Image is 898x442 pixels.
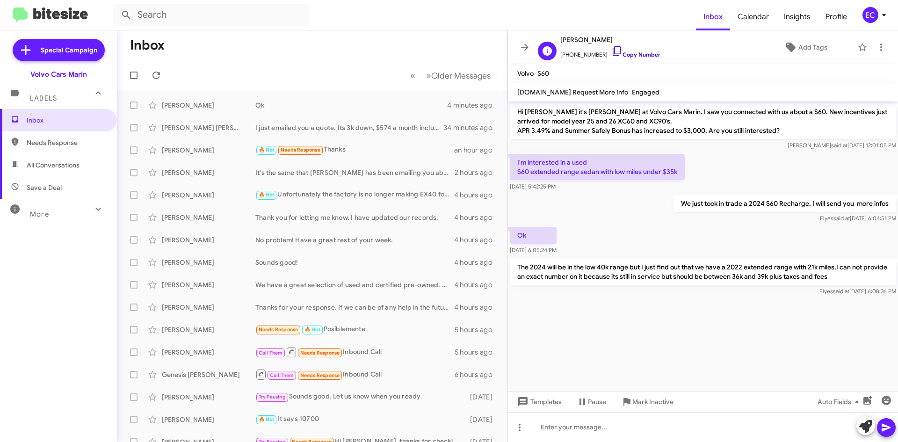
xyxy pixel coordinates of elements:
div: 4 hours ago [454,213,500,222]
div: [PERSON_NAME] [162,145,255,155]
div: 4 hours ago [454,190,500,200]
span: Auto Fields [818,393,862,410]
span: More [30,210,49,218]
div: I just emailed you a quote. Its 3k down, $574 a month including all taxes and fees, 10k miles a year [255,123,444,132]
div: [DATE] [465,415,500,424]
div: [PERSON_NAME] [162,235,255,245]
span: » [426,70,431,81]
span: Try Pausing [259,394,286,400]
a: Profile [818,3,855,30]
div: 2 hours ago [455,168,500,177]
div: Inbound Call [255,369,455,380]
div: Thanks [255,145,454,155]
h1: Inbox [130,38,165,53]
span: [DATE] 5:42:25 PM [510,183,556,190]
span: Labels [30,94,57,102]
input: Search [113,4,310,26]
span: said at [831,142,847,149]
div: [PERSON_NAME] [162,258,255,267]
p: The 2024 will be in the low 40k range but I just find out that we have a 2022 extended range with... [510,259,896,285]
span: « [410,70,415,81]
span: Older Messages [431,71,491,81]
span: S60 [537,69,549,78]
span: Pause [588,393,606,410]
span: Needs Response [300,350,340,356]
div: Thank you for letting me know. I have updated our records. [255,213,454,222]
p: Hi [PERSON_NAME] it's [PERSON_NAME] at Volvo Cars Marin. I saw you connected with us about a S60.... [510,103,896,139]
button: Pause [569,393,614,410]
span: Add Tags [798,39,827,56]
span: Save a Deal [27,183,62,192]
p: Ok [510,227,557,244]
div: [PERSON_NAME] [162,325,255,334]
span: Call Them [259,350,283,356]
div: [PERSON_NAME] [162,168,255,177]
div: Unfortunately the factory is no longer making EX40 for the time being. We won't be able to order. [255,189,454,200]
span: Mark Inactive [632,393,673,410]
button: Previous [405,66,421,85]
a: Special Campaign [13,39,105,61]
div: [PERSON_NAME] [162,213,255,222]
div: [PERSON_NAME] [162,348,255,357]
span: [DATE] 6:05:24 PM [510,246,557,254]
span: [DOMAIN_NAME] Request More Info [517,88,628,96]
span: Needs Response [281,147,320,153]
div: Sounds good! [255,258,454,267]
a: Insights [776,3,818,30]
span: Volvo [517,69,534,78]
span: Elyes [DATE] 6:04:51 PM [820,215,896,222]
div: [PERSON_NAME] [162,190,255,200]
button: Templates [508,393,569,410]
span: Needs Response [27,138,106,147]
span: 🔥 Hot [259,416,275,422]
span: said at [833,215,850,222]
a: Calendar [730,3,776,30]
span: 🔥 Hot [304,326,320,333]
span: 🔥 Hot [259,147,275,153]
button: Mark Inactive [614,393,681,410]
p: We just took in trade a 2024 S60 Recharge. I will send you more infos [673,195,896,212]
div: Sounds good. Let us know when you ready [255,391,465,402]
span: 🔥 Hot [259,192,275,198]
div: 5 hours ago [455,348,500,357]
span: [PERSON_NAME] [DATE] 12:01:05 PM [788,142,896,149]
div: 6 hours ago [455,370,500,379]
button: Add Tags [757,39,853,56]
button: Auto Fields [810,393,870,410]
div: [PERSON_NAME] [162,101,255,110]
div: Ok [255,101,447,110]
span: [PERSON_NAME] [560,34,660,45]
div: 4 hours ago [454,280,500,290]
div: [DATE] [465,392,500,402]
span: Call Them [270,372,294,378]
div: [PERSON_NAME] [162,415,255,424]
div: 34 minutes ago [444,123,500,132]
span: [PHONE_NUMBER] [560,45,660,59]
div: 4 hours ago [454,258,500,267]
span: Templates [515,393,562,410]
div: Posiblemente [255,324,455,335]
div: 4 hours ago [454,303,500,312]
button: EC [855,7,888,23]
div: an hour ago [454,145,500,155]
button: Next [420,66,496,85]
span: Elyes [DATE] 6:08:36 PM [819,288,896,295]
div: Volvo Cars Marin [30,70,87,79]
a: Copy Number [611,51,660,58]
span: Inbox [27,116,106,125]
div: It's the same that [PERSON_NAME] has been emailing you about [255,168,455,177]
div: [PERSON_NAME] [162,392,255,402]
div: Inbound Call [255,346,455,358]
span: Needs Response [300,372,340,378]
div: [PERSON_NAME] [162,303,255,312]
div: Thanks for your response. If we can be of any help in the future please let us know. [255,303,454,312]
div: We have a great selection of used and certified pre-owned. You're in good hands with [PERSON_NAME... [255,280,454,290]
span: Engaged [632,88,659,96]
a: Inbox [696,3,730,30]
p: I'm interested in a used S60 extended range sedan with low miles under $35k [510,154,685,180]
div: 4 minutes ago [447,101,500,110]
